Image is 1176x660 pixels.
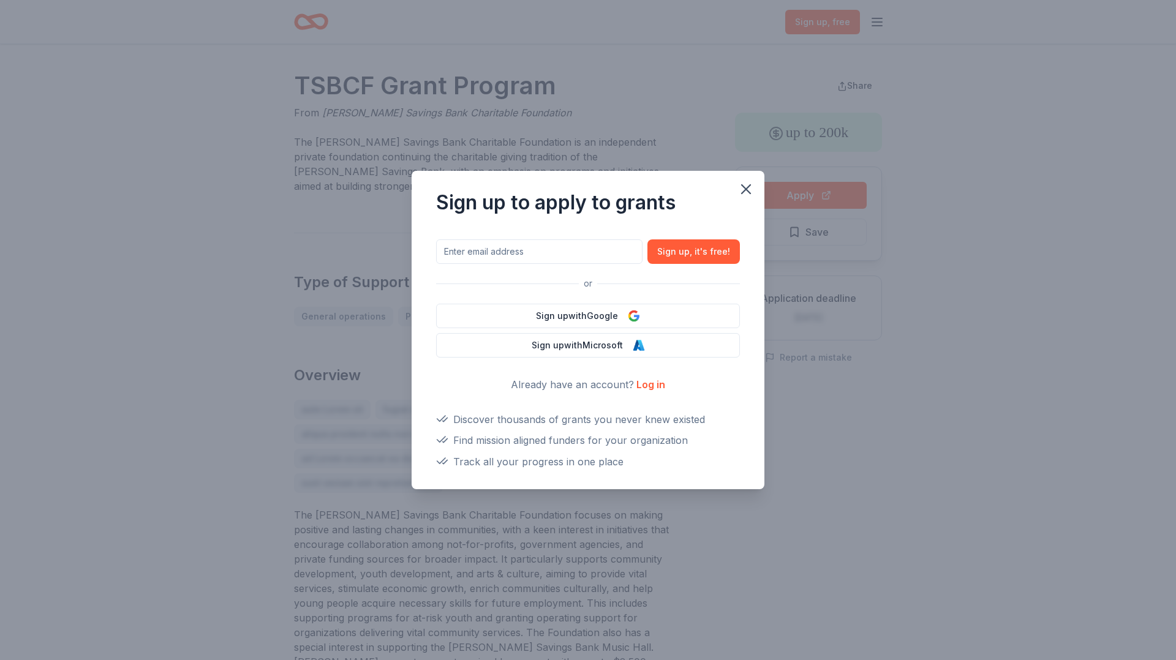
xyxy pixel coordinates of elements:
[436,432,740,448] div: Find mission aligned funders for your organization
[633,339,645,351] img: Microsoft Logo
[636,378,665,391] a: Log in
[436,239,643,264] input: Enter email address
[436,411,740,427] div: Discover thousands of grants you never knew existed
[647,239,740,264] button: Sign up, it's free!
[436,454,740,470] div: Track all your progress in one place
[436,304,740,328] button: Sign upwithGoogle
[511,378,634,391] span: Already have an account?
[436,333,740,358] button: Sign upwithMicrosoft
[579,276,597,291] span: or
[690,244,730,259] span: , it ' s free!
[628,310,640,322] img: Google Logo
[436,190,740,215] div: Sign up to apply to grants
